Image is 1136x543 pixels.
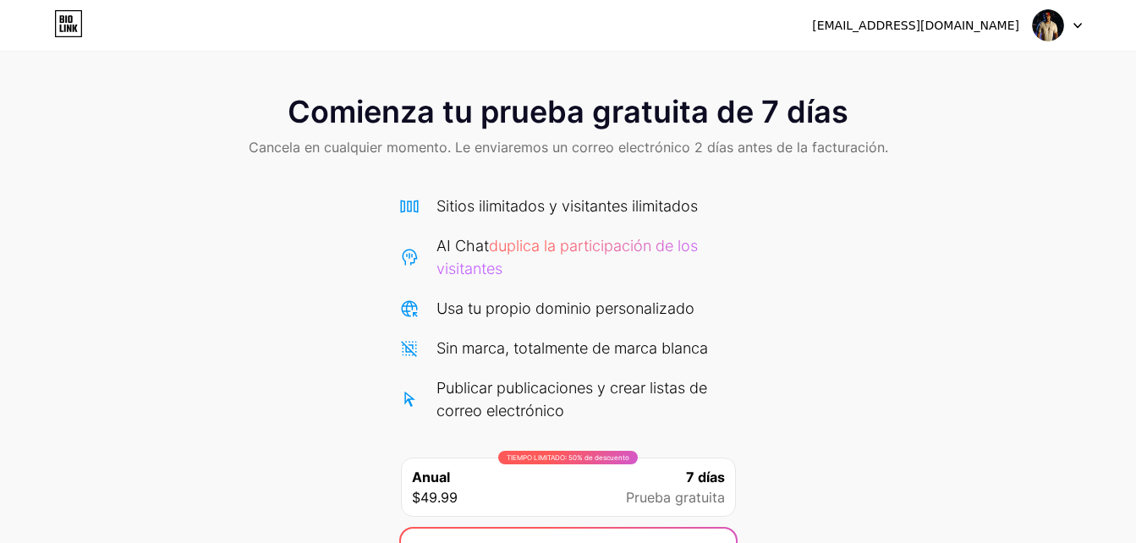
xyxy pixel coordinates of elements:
div: Sin marca, totalmente de marca blanca [436,337,708,359]
span: duplica la participación de los visitantes [436,237,698,277]
div: Usa tu propio dominio personalizado [436,297,694,320]
span: Cancela en cualquier momento. Le enviaremos un correo electrónico 2 días antes de la facturación. [249,137,888,157]
div: Sitios ilimitados y visitantes ilimitados [436,195,698,217]
div: TIEMPO LIMITADO: 50% de descuento [498,451,638,464]
span: Anual [412,467,450,487]
img: diseroneoficial [1032,9,1064,41]
div: [EMAIL_ADDRESS][DOMAIN_NAME] [812,17,1019,35]
span: Prueba gratuita [626,487,725,507]
span: 7 días [686,467,725,487]
span: Comienza tu prueba gratuita de 7 días [288,95,848,129]
span: $49.99 [412,487,458,507]
div: AI Chat [436,234,738,280]
div: Publicar publicaciones y crear listas de correo electrónico [436,376,738,422]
